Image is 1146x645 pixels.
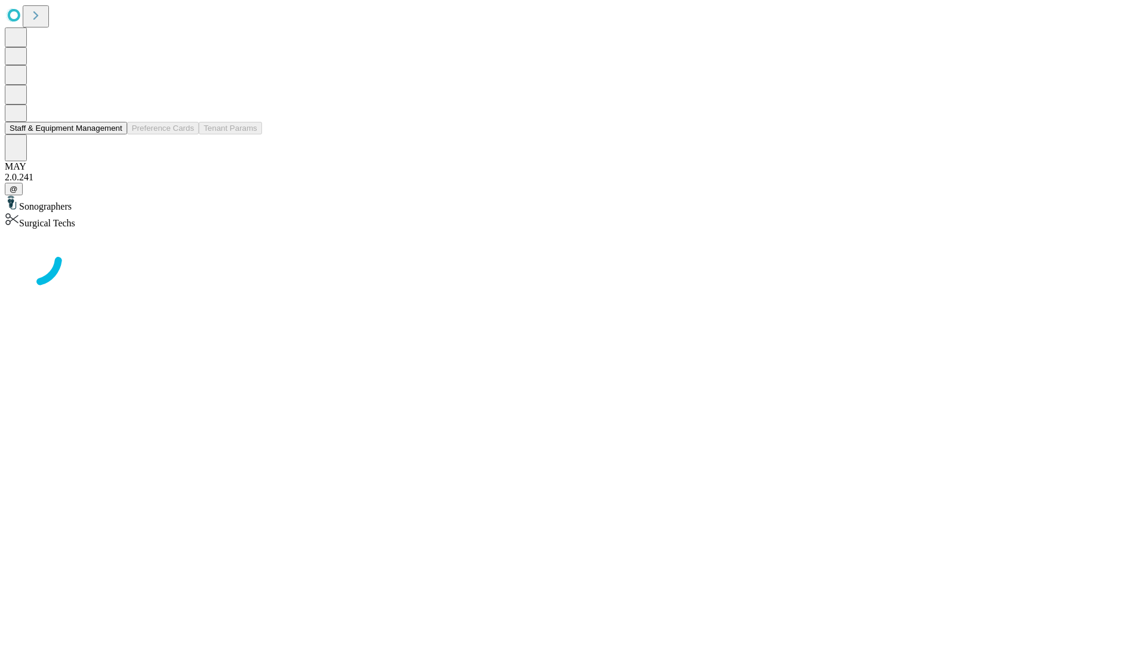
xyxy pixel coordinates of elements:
[199,122,262,134] button: Tenant Params
[5,122,127,134] button: Staff & Equipment Management
[5,161,1141,172] div: MAY
[5,172,1141,183] div: 2.0.241
[5,195,1141,212] div: Sonographers
[5,212,1141,229] div: Surgical Techs
[5,183,23,195] button: @
[127,122,199,134] button: Preference Cards
[10,185,18,193] span: @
